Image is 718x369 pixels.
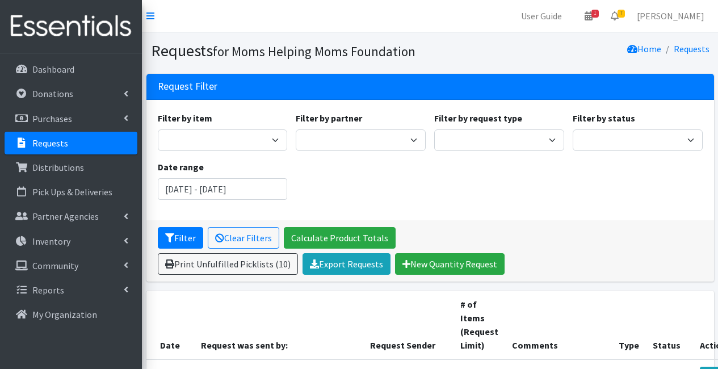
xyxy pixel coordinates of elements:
[5,156,137,179] a: Distributions
[158,227,203,249] button: Filter
[32,186,112,198] p: Pick Ups & Deliveries
[591,10,599,18] span: 1
[208,227,279,249] a: Clear Filters
[158,160,204,174] label: Date range
[5,132,137,154] a: Requests
[5,181,137,203] a: Pick Ups & Deliveries
[32,236,70,247] p: Inventory
[151,41,426,61] h1: Requests
[612,291,646,359] th: Type
[5,7,137,45] img: HumanEssentials
[32,260,78,271] p: Community
[5,82,137,105] a: Donations
[5,303,137,326] a: My Organization
[32,162,84,173] p: Distributions
[395,253,505,275] a: New Quantity Request
[32,309,97,320] p: My Organization
[5,107,137,130] a: Purchases
[627,43,661,54] a: Home
[618,10,625,18] span: 7
[194,291,363,359] th: Request was sent by:
[5,230,137,253] a: Inventory
[646,291,694,359] th: Status
[576,5,602,27] a: 1
[5,205,137,228] a: Partner Agencies
[296,111,362,125] label: Filter by partner
[434,111,522,125] label: Filter by request type
[505,291,612,359] th: Comments
[5,279,137,301] a: Reports
[512,5,571,27] a: User Guide
[158,178,288,200] input: January 1, 2011 - December 31, 2011
[5,58,137,81] a: Dashboard
[32,113,72,124] p: Purchases
[628,5,713,27] a: [PERSON_NAME]
[674,43,709,54] a: Requests
[146,291,194,359] th: Date
[284,227,396,249] a: Calculate Product Totals
[32,64,74,75] p: Dashboard
[213,43,415,60] small: for Moms Helping Moms Foundation
[602,5,628,27] a: 7
[573,111,635,125] label: Filter by status
[303,253,391,275] a: Export Requests
[32,284,64,296] p: Reports
[32,211,99,222] p: Partner Agencies
[32,137,68,149] p: Requests
[158,111,212,125] label: Filter by item
[5,254,137,277] a: Community
[158,253,298,275] a: Print Unfulfilled Picklists (10)
[363,291,454,359] th: Request Sender
[32,88,73,99] p: Donations
[158,81,217,93] h3: Request Filter
[454,291,505,359] th: # of Items (Request Limit)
